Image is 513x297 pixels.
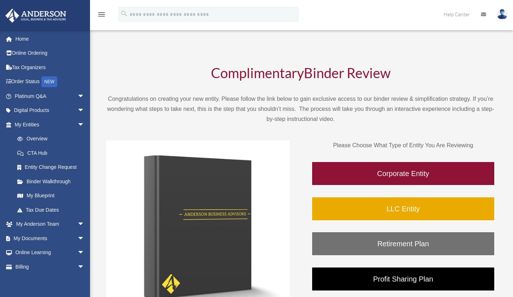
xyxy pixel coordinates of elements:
a: Tax Organizers [5,60,95,75]
i: menu [97,10,106,19]
span: arrow_drop_down [77,103,92,118]
span: arrow_drop_down [77,231,92,246]
a: My Entitiesarrow_drop_down [5,117,95,132]
img: Anderson Advisors Platinum Portal [3,9,68,23]
a: Billingarrow_drop_down [5,260,95,274]
a: Retirement Plan [311,231,495,256]
a: LLC Entity [311,197,495,221]
a: CTA Hub [10,146,95,160]
a: Online Learningarrow_drop_down [5,246,95,260]
a: Binder Walkthrough [10,174,92,189]
span: arrow_drop_down [77,260,92,274]
a: Entity Change Request [10,160,95,175]
a: menu [97,13,106,19]
a: Order StatusNEW [5,75,95,89]
a: Profit Sharing Plan [311,267,495,291]
span: arrow_drop_down [77,89,92,104]
a: Platinum Q&Aarrow_drop_down [5,89,95,103]
p: Please Choose What Type of Entity You Are Reviewing [311,140,495,150]
a: Corporate Entity [311,161,495,186]
span: Complimentary [211,64,304,81]
img: User Pic [497,9,508,19]
a: Home [5,32,95,46]
p: Congratulations on creating your new entity. Please follow the link below to gain exclusive acces... [106,94,495,124]
span: Binder Review [304,64,391,81]
a: My Documentsarrow_drop_down [5,231,95,246]
span: arrow_drop_down [77,117,92,132]
a: Digital Productsarrow_drop_down [5,103,95,118]
a: Tax Due Dates [10,203,95,217]
a: Online Ordering [5,46,95,60]
i: search [120,10,128,18]
a: My Anderson Teamarrow_drop_down [5,217,95,231]
span: arrow_drop_down [77,246,92,260]
a: Overview [10,132,95,146]
span: arrow_drop_down [77,217,92,232]
a: My Blueprint [10,189,95,203]
div: NEW [41,76,57,87]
